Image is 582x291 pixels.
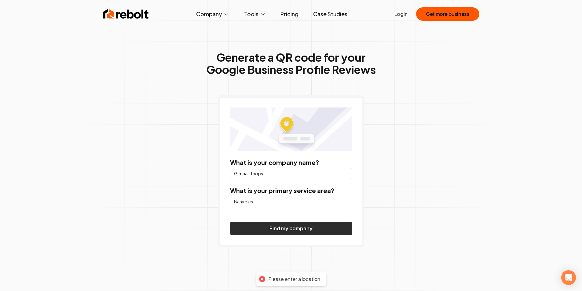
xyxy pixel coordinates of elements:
img: Location map [230,107,352,151]
div: Open Intercom Messenger [561,270,576,285]
label: What is your company name? [230,158,319,166]
input: Company Name [230,168,352,179]
button: Company [191,8,234,20]
div: Please enter a location [268,276,320,282]
label: What is your primary service area? [230,187,334,194]
img: Rebolt Logo [103,8,149,20]
h1: Generate a QR code for your Google Business Profile Reviews [206,51,376,76]
button: Find my company [230,222,352,235]
input: City or county or neighborhood [230,196,352,207]
button: Tools [239,8,271,20]
button: Get more business [416,7,479,21]
a: Login [394,10,408,18]
a: Pricing [276,8,303,20]
a: Case Studies [308,8,352,20]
